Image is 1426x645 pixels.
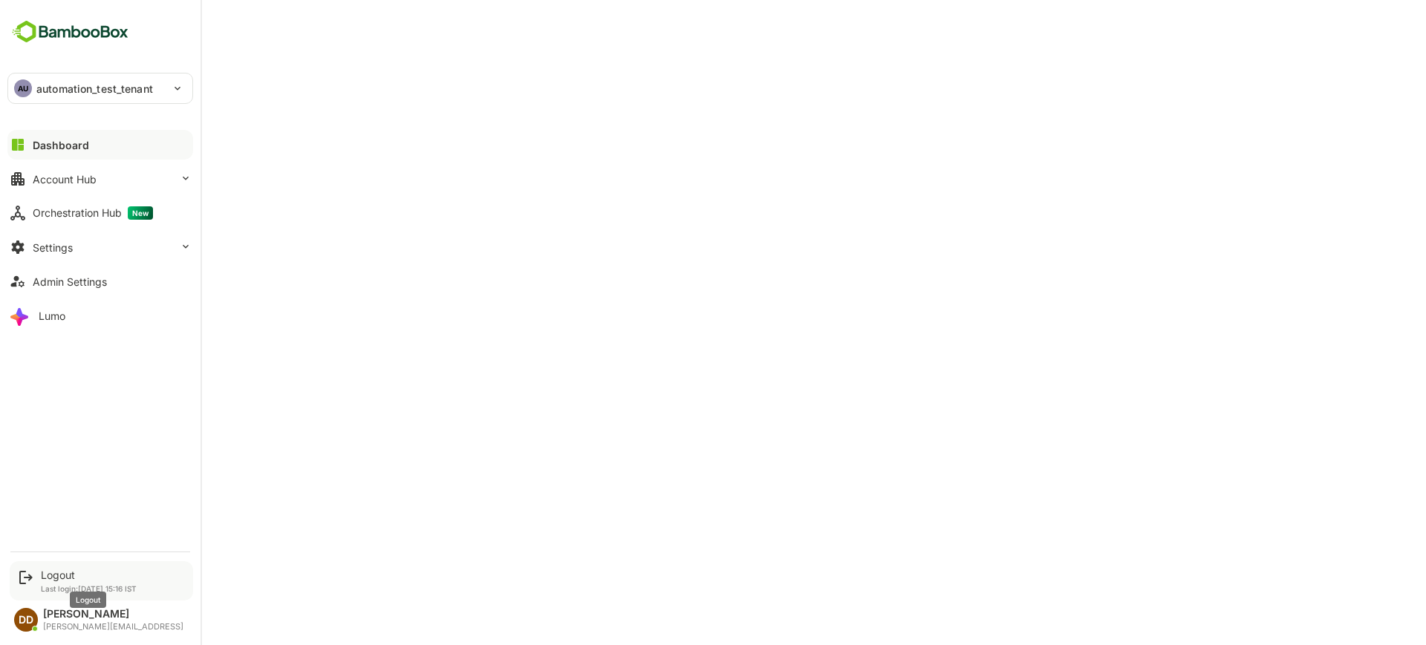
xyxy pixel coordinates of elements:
[43,608,183,621] div: [PERSON_NAME]
[36,81,153,96] p: automation_test_tenant
[7,18,133,46] img: BambooboxFullLogoMark.5f36c76dfaba33ec1ec1367b70bb1252.svg
[33,139,89,151] div: Dashboard
[7,198,193,228] button: Orchestration HubNew
[33,206,153,220] div: Orchestration Hub
[33,173,97,186] div: Account Hub
[39,310,65,322] div: Lumo
[43,622,183,632] div: [PERSON_NAME][EMAIL_ADDRESS]
[14,79,32,97] div: AU
[8,73,192,103] div: AUautomation_test_tenant
[41,584,137,593] p: Last login: [DATE] 15:16 IST
[128,206,153,220] span: New
[7,232,193,262] button: Settings
[41,569,137,581] div: Logout
[33,241,73,254] div: Settings
[7,164,193,194] button: Account Hub
[14,608,38,632] div: DD
[7,266,193,296] button: Admin Settings
[7,301,193,330] button: Lumo
[7,130,193,160] button: Dashboard
[33,275,107,288] div: Admin Settings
